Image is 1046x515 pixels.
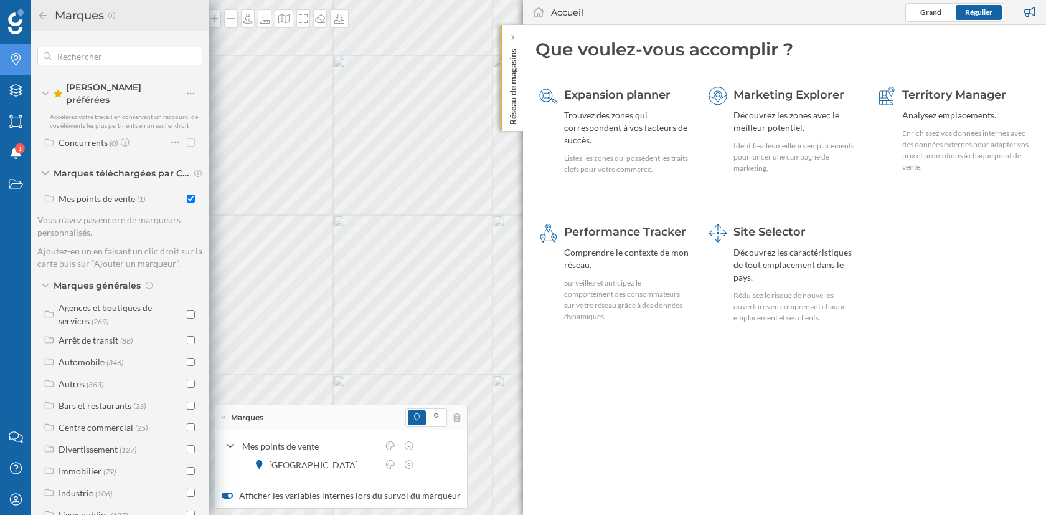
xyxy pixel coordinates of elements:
[120,444,136,455] span: (127)
[539,87,558,105] img: search-areas.svg
[50,113,198,129] span: Accélérez votre travail en conservant un raccourci de vos éléments les plus pertinents en un seul...
[877,87,896,105] img: territory-manager.svg
[92,315,108,326] span: (269)
[54,81,186,106] span: [PERSON_NAME] préférées
[902,128,1030,173] div: Enrichissez vos données internes avec des données externes pour adapter vos prix et promotions à ...
[59,302,152,326] div: Agences et boutiques de services
[564,246,692,271] div: Comprendre le contexte de mon réseau.
[242,440,378,453] div: Mes points de vente
[59,422,133,433] div: Centre commercial
[564,88,671,102] span: Expansion planner
[59,357,105,367] div: Automobile
[920,7,941,17] span: Grand
[103,466,116,476] span: (79)
[902,109,1030,122] div: Analysez emplacements.
[564,225,686,239] span: Performance Tracker
[26,9,71,20] span: Support
[709,87,727,105] img: explorer.svg
[733,109,861,134] div: Découvrez les zones avec le meilleur potentiel.
[54,279,141,292] span: Marques générales
[733,290,861,324] div: Réduisez le risque de nouvelles ouvertures en comprenant chaque emplacement et ses clients.
[733,246,861,284] div: Découvrez les caractéristiques de tout emplacement dans le pays.
[539,224,558,243] img: monitoring-360.svg
[59,444,118,455] div: Divertissement
[535,37,1034,61] div: Que voulez-vous accomplir ?
[564,277,692,322] div: Surveillez et anticipez le comportement des consommateurs sur votre réseau grâce à des données dy...
[733,225,806,239] span: Site Selector
[87,378,103,389] span: (363)
[95,488,112,498] span: (106)
[222,489,461,502] label: Afficher les variables internes lors du survol du marqueur
[37,245,202,270] p: Ajoutez-en un en faisant un clic droit sur la carte puis sur “Ajouter un marqueur”.
[733,140,861,174] div: Identifiez les meilleurs emplacements pour lancer une campagne de marketing.
[49,6,107,26] h2: Marques
[106,357,123,367] span: (346)
[59,378,85,389] div: Autres
[120,335,133,345] span: (88)
[59,335,118,345] div: Arrêt de transit
[59,400,131,411] div: Bars et restaurants
[709,224,727,243] img: dashboards-manager.svg
[8,9,24,34] img: Logo Geoblink
[59,137,108,148] div: Concurrents
[37,214,202,239] p: Vous n’avez pas encore de marqueurs personnalisés.
[507,44,519,125] p: Réseau de magasins
[269,458,364,471] div: [GEOGRAPHIC_DATA]
[54,167,191,180] span: Marques téléchargées par CUD - [GEOGRAPHIC_DATA]
[59,193,135,204] div: Mes points de vente
[564,153,692,175] div: Listez les zones qui possèdent les traits clefs pour votre commerce.
[18,142,22,155] span: 1
[551,6,583,19] div: Accueil
[902,88,1006,102] span: Territory Manager
[59,466,101,476] div: Immobilier
[137,193,145,204] span: (1)
[135,422,148,433] span: (25)
[133,400,146,411] span: (23)
[733,88,844,102] span: Marketing Explorer
[564,109,692,147] div: Trouvez des zones qui correspondent à vos facteurs de succès.
[59,488,93,498] div: Industrie
[110,137,118,148] span: (0)
[965,7,992,17] span: Régulier
[231,412,263,423] span: Marques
